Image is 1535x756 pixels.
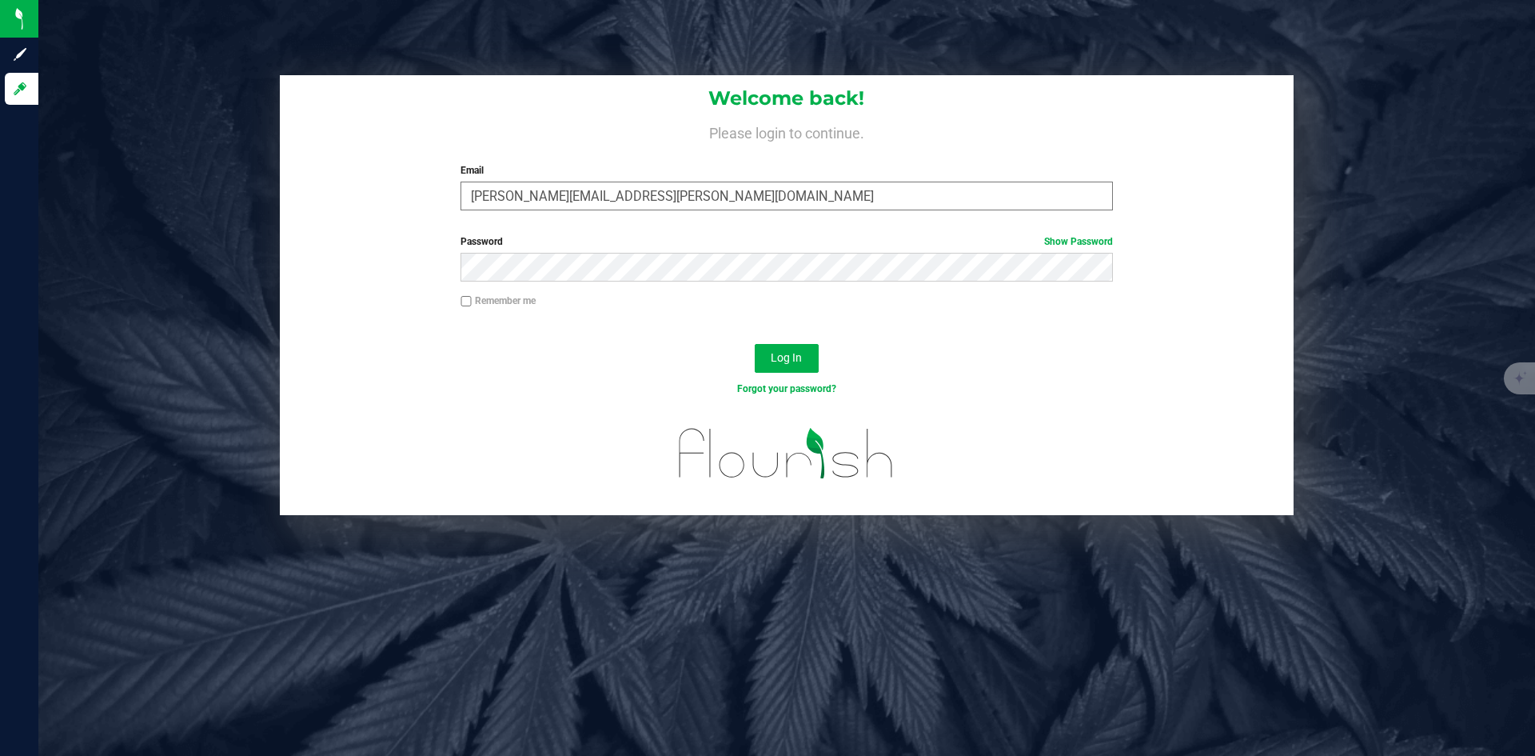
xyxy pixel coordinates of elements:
[12,46,28,62] inline-svg: Sign up
[1044,236,1113,247] a: Show Password
[737,383,836,394] a: Forgot your password?
[771,351,802,364] span: Log In
[12,81,28,97] inline-svg: Log in
[280,88,1294,109] h1: Welcome back!
[755,344,819,373] button: Log In
[660,413,913,494] img: flourish_logo.svg
[460,296,472,307] input: Remember me
[280,122,1294,141] h4: Please login to continue.
[460,236,503,247] span: Password
[460,163,1112,178] label: Email
[460,294,536,308] label: Remember me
